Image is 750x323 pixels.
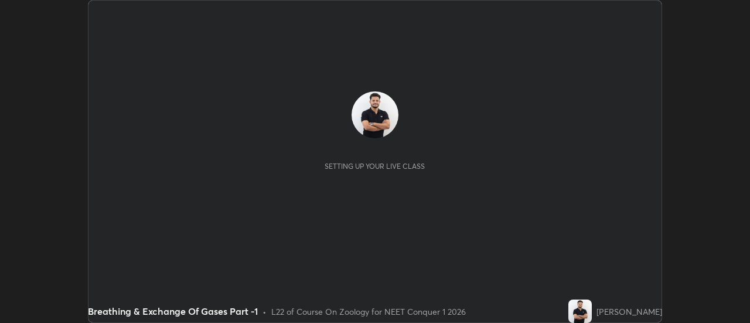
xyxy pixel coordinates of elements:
div: [PERSON_NAME] [596,305,662,318]
div: Breathing & Exchange Of Gases Part -1 [88,304,258,318]
div: L22 of Course On Zoology for NEET Conquer 1 2026 [271,305,466,318]
img: 368e1e20671c42e499edb1680cf54f70.jpg [568,300,592,323]
div: Setting up your live class [325,162,425,171]
div: • [262,305,267,318]
img: 368e1e20671c42e499edb1680cf54f70.jpg [352,91,398,138]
